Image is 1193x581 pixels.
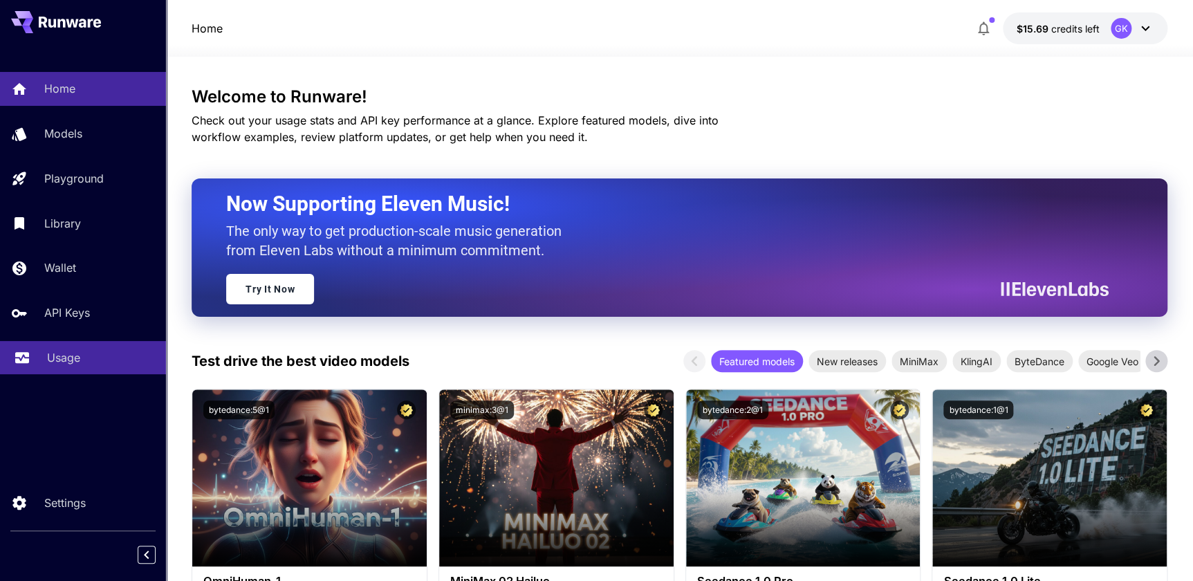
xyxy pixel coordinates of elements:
[943,400,1013,419] button: bytedance:1@1
[44,495,86,511] p: Settings
[192,113,719,144] span: Check out your usage stats and API key performance at a glance. Explore featured models, dive int...
[44,215,81,232] p: Library
[192,20,223,37] a: Home
[138,546,156,564] button: Collapse sidebar
[890,400,909,419] button: Certified Model – Vetted for best performance and includes a commercial license.
[148,542,166,567] div: Collapse sidebar
[697,400,768,419] button: bytedance:2@1
[47,349,80,366] p: Usage
[226,221,572,260] p: The only way to get production-scale music generation from Eleven Labs without a minimum commitment.
[891,354,947,369] span: MiniMax
[711,354,803,369] span: Featured models
[952,354,1001,369] span: KlingAI
[711,350,803,372] div: Featured models
[44,259,76,276] p: Wallet
[1006,350,1073,372] div: ByteDance
[44,170,104,187] p: Playground
[226,191,1098,217] h2: Now Supporting Eleven Music!
[44,304,90,321] p: API Keys
[1017,23,1051,35] span: $15.69
[644,400,663,419] button: Certified Model – Vetted for best performance and includes a commercial license.
[192,351,409,371] p: Test drive the best video models
[1078,350,1147,372] div: Google Veo
[397,400,416,419] button: Certified Model – Vetted for best performance and includes a commercial license.
[44,80,75,97] p: Home
[192,389,427,566] img: alt
[1078,354,1147,369] span: Google Veo
[808,354,886,369] span: New releases
[932,389,1167,566] img: alt
[192,20,223,37] nav: breadcrumb
[1051,23,1100,35] span: credits left
[44,125,82,142] p: Models
[226,274,314,304] a: Try It Now
[1137,400,1156,419] button: Certified Model – Vetted for best performance and includes a commercial license.
[450,400,514,419] button: minimax:3@1
[203,400,275,419] button: bytedance:5@1
[891,350,947,372] div: MiniMax
[1017,21,1100,36] div: $15.69333
[952,350,1001,372] div: KlingAI
[1111,18,1131,39] div: GK
[686,389,921,566] img: alt
[192,87,1167,107] h3: Welcome to Runware!
[808,350,886,372] div: New releases
[1006,354,1073,369] span: ByteDance
[1003,12,1167,44] button: $15.69333GK
[439,389,674,566] img: alt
